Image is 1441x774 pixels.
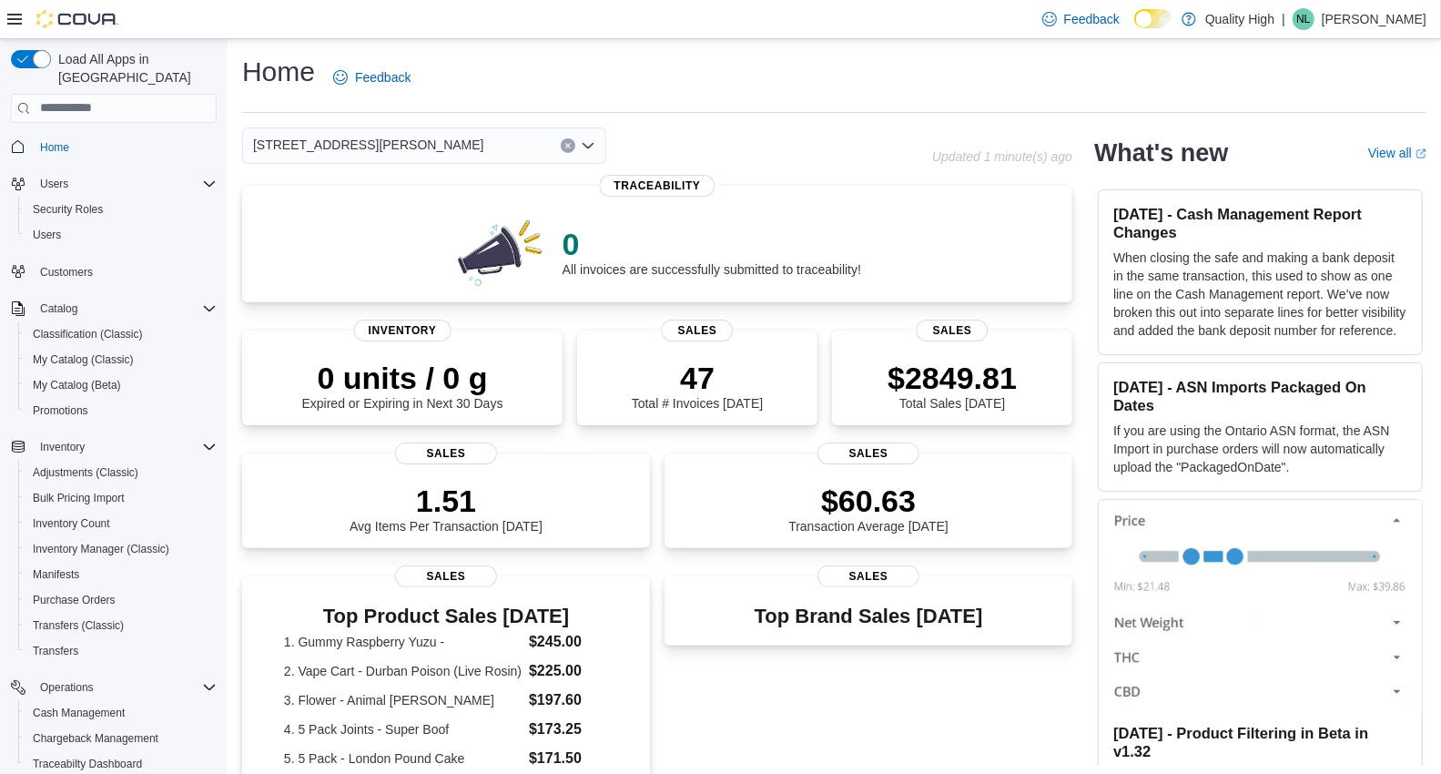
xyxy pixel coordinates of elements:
span: Operations [40,680,94,695]
span: Chargeback Management [33,731,158,746]
button: Promotions [18,398,224,423]
img: 0 [453,215,548,288]
span: Manifests [33,567,79,582]
a: View allExternal link [1368,146,1426,160]
h2: What's new [1094,138,1228,168]
span: Bulk Pricing Import [25,487,217,509]
input: Dark Mode [1134,9,1172,28]
span: Adjustments (Classic) [33,465,138,480]
p: Updated 1 minute(s) ago [932,149,1072,164]
a: Cash Management [25,702,132,724]
span: Feedback [355,68,411,87]
span: My Catalog (Beta) [25,374,217,396]
span: NL [1296,8,1310,30]
span: [STREET_ADDRESS][PERSON_NAME] [253,134,484,156]
a: Adjustments (Classic) [25,462,146,484]
span: Sales [661,320,733,341]
button: My Catalog (Beta) [18,372,224,398]
button: Inventory [33,436,92,458]
h3: Top Brand Sales [DATE] [755,606,983,627]
button: Catalog [4,296,224,321]
a: Security Roles [25,199,110,220]
p: 1.51 [350,483,543,519]
span: Sales [395,565,497,587]
span: Users [25,224,217,246]
span: My Catalog (Beta) [33,378,121,392]
button: Inventory [4,434,224,460]
button: Customers [4,259,224,285]
p: If you are using the Ontario ASN format, the ASN Import in purchase orders will now automatically... [1113,422,1407,476]
a: Feedback [326,59,418,96]
dd: $173.25 [529,718,608,740]
dt: 1. Gummy Raspberry Yuzu - [284,633,522,651]
span: Users [33,173,217,195]
a: Transfers [25,640,86,662]
div: Expired or Expiring in Next 30 Days [302,360,503,411]
a: Inventory Count [25,513,117,535]
p: 0 units / 0 g [302,360,503,396]
a: Classification (Classic) [25,323,150,345]
span: Purchase Orders [33,593,116,607]
span: Adjustments (Classic) [25,462,217,484]
button: Inventory Manager (Classic) [18,536,224,562]
dd: $197.60 [529,689,608,711]
h3: Top Product Sales [DATE] [284,606,608,627]
button: Classification (Classic) [18,321,224,347]
span: Inventory Manager (Classic) [25,538,217,560]
span: Purchase Orders [25,589,217,611]
dt: 5. 5 Pack - London Pound Cake [284,749,522,768]
span: Manifests [25,564,217,586]
span: Cash Management [25,702,217,724]
dd: $171.50 [529,748,608,769]
button: My Catalog (Classic) [18,347,224,372]
span: Transfers (Classic) [33,618,124,633]
dt: 3. Flower - Animal [PERSON_NAME] [284,691,522,709]
p: $2849.81 [888,360,1017,396]
p: 0 [563,226,861,262]
span: Home [33,136,217,158]
button: Users [4,171,224,197]
span: Users [33,228,61,242]
span: Sales [817,565,919,587]
a: Chargeback Management [25,728,166,749]
span: Bulk Pricing Import [33,491,125,505]
button: Catalog [33,298,85,320]
button: Inventory Count [18,511,224,536]
span: Traceability [600,175,715,197]
a: Bulk Pricing Import [25,487,132,509]
div: All invoices are successfully submitted to traceability! [563,226,861,277]
a: Feedback [1035,1,1127,37]
button: Cash Management [18,700,224,726]
button: Clear input [561,138,575,153]
span: Inventory Manager (Classic) [33,542,169,556]
span: Promotions [33,403,88,418]
span: Users [40,177,68,191]
button: Operations [33,677,101,698]
span: Catalog [33,298,217,320]
p: When closing the safe and making a bank deposit in the same transaction, this used to show as one... [1113,249,1407,340]
button: Adjustments (Classic) [18,460,224,485]
a: Manifests [25,564,86,586]
p: [PERSON_NAME] [1322,8,1426,30]
h1: Home [242,54,315,90]
button: Home [4,134,224,160]
dd: $245.00 [529,631,608,653]
div: Total Sales [DATE] [888,360,1017,411]
a: Home [33,137,76,158]
p: 47 [632,360,763,396]
span: Home [40,140,69,155]
button: Chargeback Management [18,726,224,751]
span: Operations [33,677,217,698]
span: Chargeback Management [25,728,217,749]
p: Quality High [1205,8,1274,30]
span: Traceabilty Dashboard [33,757,142,771]
a: Customers [33,261,100,283]
span: Classification (Classic) [33,327,143,341]
dd: $225.00 [529,660,608,682]
button: Security Roles [18,197,224,222]
a: Promotions [25,400,96,422]
span: Sales [917,320,989,341]
div: Nate Lyons [1293,8,1314,30]
button: Users [33,173,76,195]
button: Manifests [18,562,224,587]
